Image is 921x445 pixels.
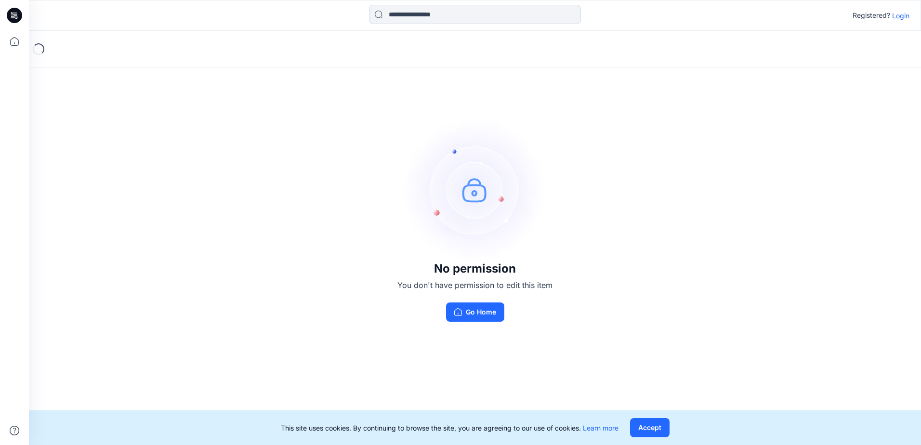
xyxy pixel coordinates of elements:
h3: No permission [397,262,553,275]
button: Accept [630,418,670,437]
p: This site uses cookies. By continuing to browse the site, you are agreeing to our use of cookies. [281,423,618,433]
img: no-perm.svg [403,118,547,262]
p: Login [892,11,909,21]
p: You don't have permission to edit this item [397,279,553,291]
a: Learn more [583,424,618,432]
button: Go Home [446,302,504,322]
p: Registered? [853,10,890,21]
